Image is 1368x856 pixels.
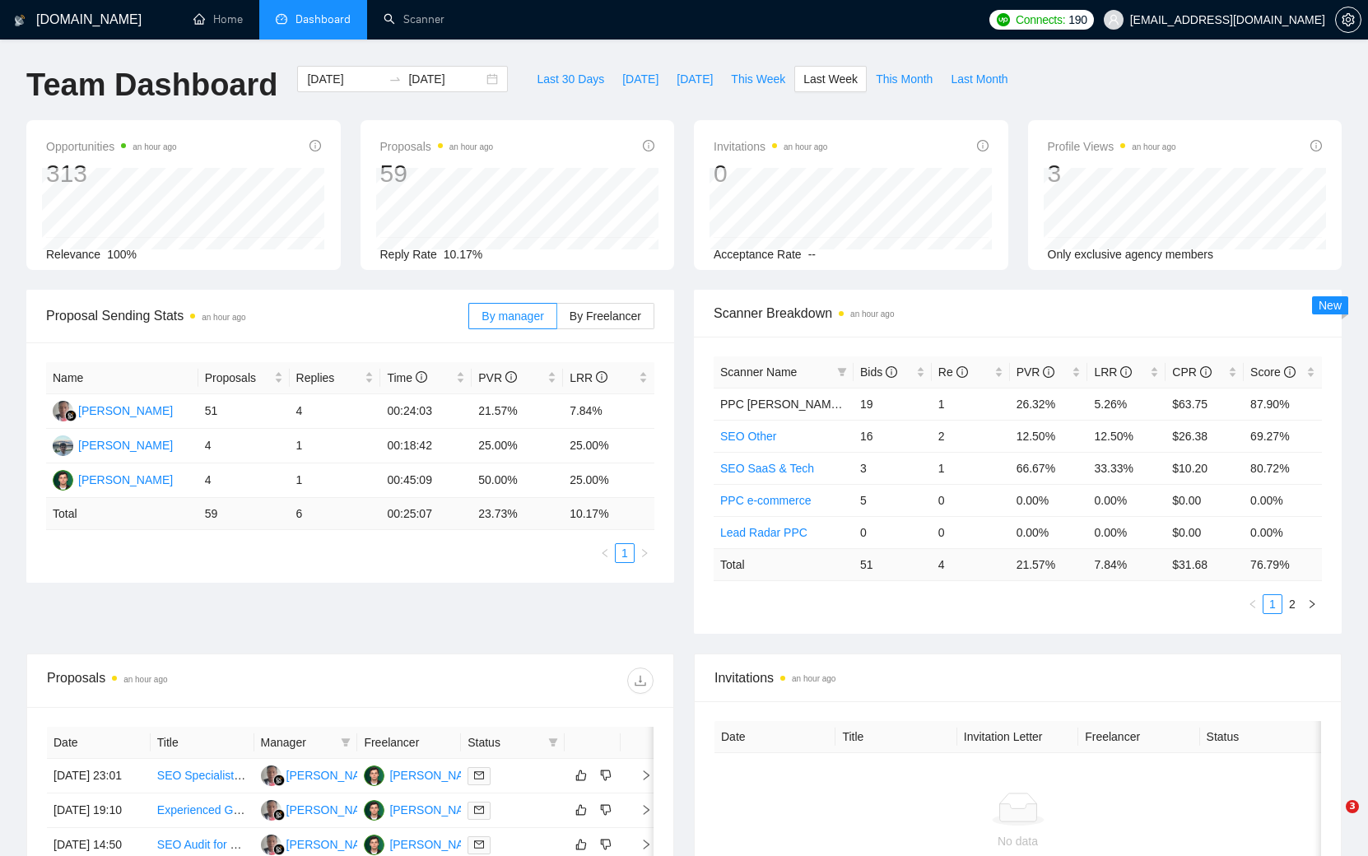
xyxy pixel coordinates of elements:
[563,394,654,429] td: 7.84%
[276,13,287,25] span: dashboard
[1048,158,1176,189] div: 3
[1048,137,1176,156] span: Profile Views
[474,770,484,780] span: mail
[1087,484,1166,516] td: 0.00%
[389,72,402,86] span: to
[290,463,381,498] td: 1
[1010,484,1088,516] td: 0.00%
[389,801,484,819] div: [PERSON_NAME]
[860,365,897,379] span: Bids
[202,313,245,322] time: an hour ago
[1244,420,1322,452] td: 69.27%
[78,436,173,454] div: [PERSON_NAME]
[957,721,1078,753] th: Invitation Letter
[408,70,483,88] input: End date
[261,800,282,821] img: WW
[1166,516,1244,548] td: $0.00
[286,835,381,854] div: [PERSON_NAME]
[53,401,73,421] img: WW
[1094,365,1132,379] span: LRR
[1244,484,1322,516] td: 0.00%
[1132,142,1175,151] time: an hour ago
[563,498,654,530] td: 10.17 %
[1016,11,1065,29] span: Connects:
[46,305,468,326] span: Proposal Sending Stats
[627,839,652,850] span: right
[1200,366,1212,378] span: info-circle
[290,498,381,530] td: 6
[157,838,272,851] a: SEO Audit for Website
[261,733,335,751] span: Manager
[1108,14,1119,26] span: user
[444,248,482,261] span: 10.17%
[198,429,290,463] td: 4
[548,737,558,747] span: filter
[615,543,635,563] li: 1
[198,498,290,530] td: 59
[1310,140,1322,151] span: info-circle
[784,142,827,151] time: an hour ago
[1010,452,1088,484] td: 66.67%
[78,402,173,420] div: [PERSON_NAME]
[46,137,177,156] span: Opportunities
[951,70,1007,88] span: Last Month
[600,838,612,851] span: dislike
[600,548,610,558] span: left
[123,675,167,684] time: an hour ago
[151,793,254,828] td: Experienced Google Shopping Ads Specialist Needed
[341,737,351,747] span: filter
[571,835,591,854] button: like
[571,765,591,785] button: like
[254,727,358,759] th: Manager
[46,158,177,189] div: 313
[273,809,285,821] img: gigradar-bm.png
[854,484,932,516] td: 5
[1087,452,1166,484] td: 33.33%
[794,66,867,92] button: Last Week
[886,366,897,378] span: info-circle
[478,371,517,384] span: PVR
[596,800,616,820] button: dislike
[932,548,1010,580] td: 4
[1043,366,1054,378] span: info-circle
[380,248,437,261] span: Reply Rate
[808,248,816,261] span: --
[854,420,932,452] td: 16
[380,463,472,498] td: 00:45:09
[468,733,542,751] span: Status
[677,70,713,88] span: [DATE]
[380,137,494,156] span: Proposals
[714,668,1321,688] span: Invitations
[720,462,814,475] a: SEO SaaS & Tech
[380,394,472,429] td: 00:24:03
[482,309,543,323] span: By manager
[309,140,321,151] span: info-circle
[389,835,484,854] div: [PERSON_NAME]
[876,70,933,88] span: This Month
[286,766,381,784] div: [PERSON_NAME]
[364,765,384,786] img: MS
[1282,594,1302,614] li: 2
[1166,484,1244,516] td: $0.00
[1010,548,1088,580] td: 21.57 %
[273,844,285,855] img: gigradar-bm.png
[1166,420,1244,452] td: $26.38
[474,805,484,815] span: mail
[635,543,654,563] button: right
[622,70,658,88] span: [DATE]
[714,303,1322,323] span: Scanner Breakdown
[364,802,484,816] a: MS[PERSON_NAME]
[1078,721,1199,753] th: Freelancer
[575,838,587,851] span: like
[1319,299,1342,312] span: New
[261,837,381,850] a: WW[PERSON_NAME]
[835,721,956,753] th: Title
[803,70,858,88] span: Last Week
[1283,595,1301,613] a: 2
[380,158,494,189] div: 59
[337,730,354,755] span: filter
[545,730,561,755] span: filter
[1346,800,1359,813] span: 3
[1172,365,1211,379] span: CPR
[53,435,73,456] img: YM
